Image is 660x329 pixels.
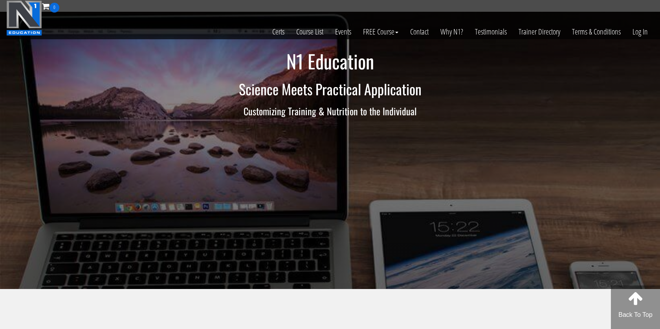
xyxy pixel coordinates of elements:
[49,3,59,13] span: 0
[6,0,42,36] img: n1-education
[266,13,290,51] a: Certs
[434,13,469,51] a: Why N1?
[100,106,560,116] h3: Customizing Training & Nutrition to the Individual
[357,13,404,51] a: FREE Course
[513,13,566,51] a: Trainer Directory
[42,1,59,11] a: 0
[100,51,560,72] h1: N1 Education
[627,13,654,51] a: Log In
[290,13,329,51] a: Course List
[469,13,513,51] a: Testimonials
[100,81,560,97] h2: Science Meets Practical Application
[566,13,627,51] a: Terms & Conditions
[404,13,434,51] a: Contact
[329,13,357,51] a: Events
